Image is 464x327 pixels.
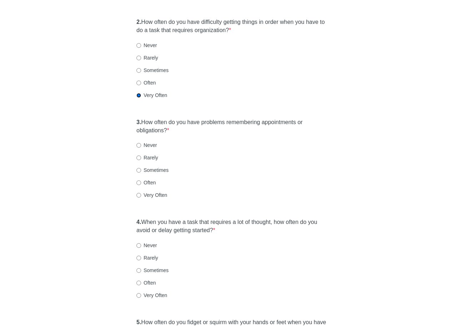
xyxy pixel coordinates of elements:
[136,54,158,61] label: Rarely
[136,293,141,298] input: Very Often
[136,167,169,174] label: Sometimes
[136,191,167,199] label: Very Often
[136,118,328,135] label: How often do you have problems remembering appointments or obligations?
[136,154,158,161] label: Rarely
[136,119,141,125] strong: 3.
[136,256,141,260] input: Rarely
[136,18,328,35] label: How often do you have difficulty getting things in order when you have to do a task that requires...
[136,219,141,225] strong: 4.
[136,292,167,299] label: Very Often
[136,193,141,198] input: Very Often
[136,281,141,285] input: Often
[136,279,156,286] label: Often
[136,67,169,74] label: Sometimes
[136,218,328,235] label: When you have a task that requires a lot of thought, how often do you avoid or delay getting star...
[136,254,158,261] label: Rarely
[136,92,167,99] label: Very Often
[136,56,141,60] input: Rarely
[136,142,157,149] label: Never
[136,155,141,160] input: Rarely
[136,81,141,85] input: Often
[136,242,157,249] label: Never
[136,179,156,186] label: Often
[136,93,141,98] input: Very Often
[136,42,157,49] label: Never
[136,243,141,248] input: Never
[136,268,141,273] input: Sometimes
[136,143,141,148] input: Never
[136,79,156,86] label: Often
[136,180,141,185] input: Often
[136,168,141,173] input: Sometimes
[136,319,141,325] strong: 5.
[136,43,141,48] input: Never
[136,267,169,274] label: Sometimes
[136,19,141,25] strong: 2.
[136,68,141,73] input: Sometimes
